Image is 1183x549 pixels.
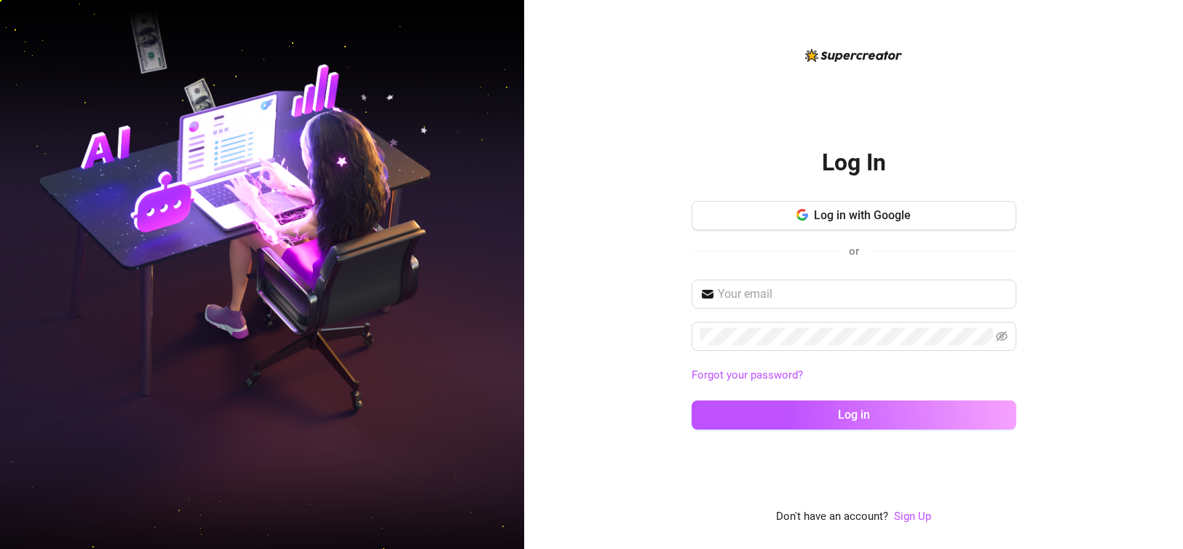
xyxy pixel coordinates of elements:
[822,148,886,178] h2: Log In
[692,367,1016,384] a: Forgot your password?
[692,400,1016,430] button: Log in
[692,368,803,382] a: Forgot your password?
[894,508,931,526] a: Sign Up
[849,245,859,258] span: or
[838,408,870,422] span: Log in
[776,508,888,526] span: Don't have an account?
[996,331,1008,342] span: eye-invisible
[718,285,1008,303] input: Your email
[805,49,902,62] img: logo-BBDzfeDw.svg
[894,510,931,523] a: Sign Up
[692,201,1016,230] button: Log in with Google
[814,208,911,222] span: Log in with Google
